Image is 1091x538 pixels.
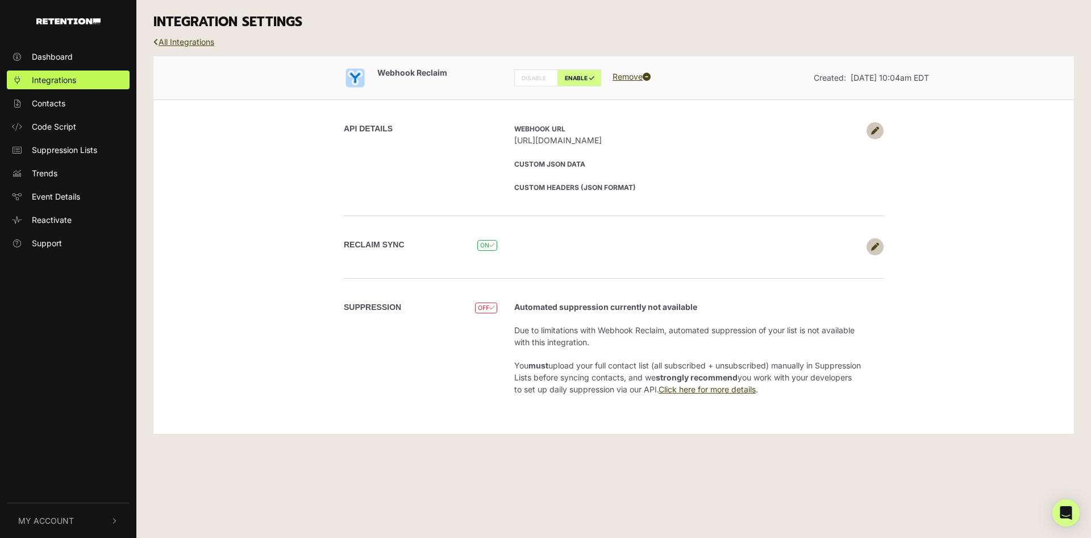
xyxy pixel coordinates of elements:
a: Code Script [7,117,130,136]
span: ON [477,240,497,251]
a: Suppression Lists [7,140,130,159]
a: Remove [613,72,651,81]
span: Event Details [32,191,80,202]
span: Code Script [32,121,76,133]
span: Trends [32,167,57,179]
div: Open Intercom Messenger [1052,499,1080,527]
span: My Account [18,515,74,527]
span: Created: [814,73,846,82]
span: [DATE] 10:04am EDT [851,73,929,82]
label: SUPPRESSION [344,301,401,313]
span: Contacts [32,97,65,109]
a: All Integrations [153,37,214,47]
label: DISABLE [514,69,558,86]
strong: strongly recommend [656,373,738,382]
p: You upload your full contact list (all subscribed + unsubscribed) manually in Suppression Lists b... [514,359,861,395]
a: Reactivate [7,210,130,229]
a: Integrations [7,71,130,89]
span: Support [32,237,62,249]
p: Due to limitations with Webhook Reclaim, automated suppression of your list is not available with... [514,324,861,348]
span: OFF [475,303,497,313]
strong: Custom JSON Data [514,160,585,168]
span: [URL][DOMAIN_NAME] [514,134,861,146]
span: Reactivate [32,214,72,226]
a: Support [7,234,130,253]
button: My Account [7,503,130,538]
a: Trends [7,164,130,183]
label: Reclaim Sync [344,239,405,251]
img: Retention.com [36,18,101,24]
strong: Automated suppression currently not available [514,302,697,312]
label: ENABLE [557,69,601,86]
a: Contacts [7,94,130,113]
span: Integrations [32,74,76,86]
a: Click here for more details [659,384,756,394]
span: Suppression Lists [32,144,97,156]
a: Event Details [7,187,130,206]
strong: Custom Headers (JSON format) [514,183,636,192]
img: Webhook Reclaim [344,67,367,89]
label: API DETAILS [344,123,393,135]
span: Webhook Reclaim [377,68,447,77]
strong: Webhook URL [514,125,565,133]
h3: INTEGRATION SETTINGS [153,14,1074,30]
span: Dashboard [32,51,73,63]
strong: must [528,361,548,370]
a: Dashboard [7,47,130,66]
